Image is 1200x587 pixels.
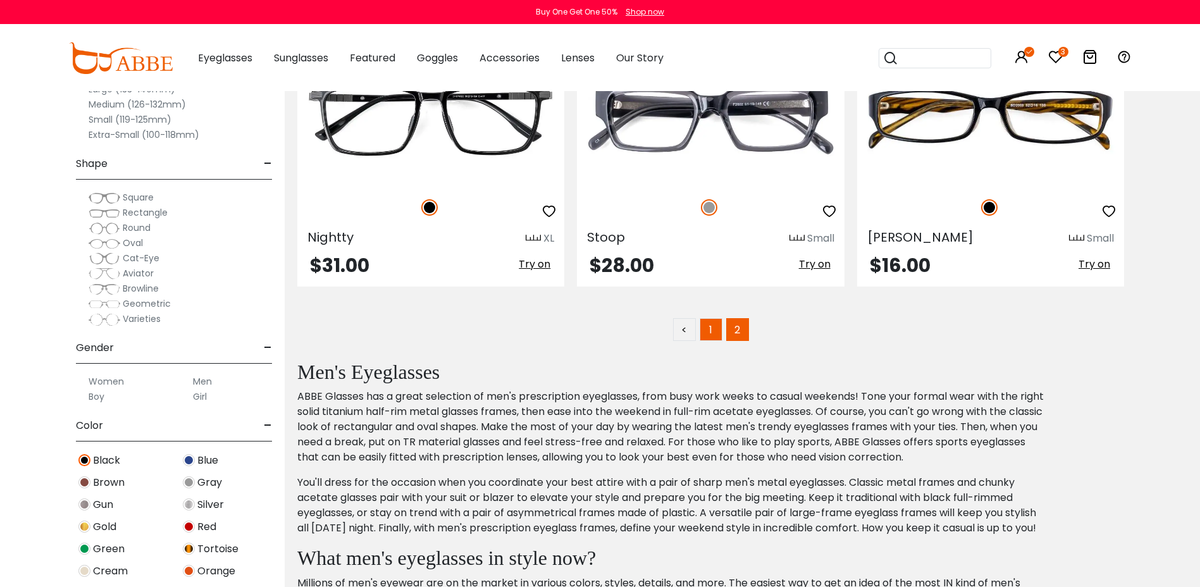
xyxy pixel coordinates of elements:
[76,333,114,363] span: Gender
[93,564,128,579] span: Cream
[89,127,199,142] label: Extra-Small (100-118mm)
[310,252,369,279] span: $31.00
[590,252,654,279] span: $28.00
[1087,231,1114,246] div: Small
[417,51,458,65] span: Goggles
[350,51,395,65] span: Featured
[89,298,120,311] img: Geometric.png
[183,565,195,577] img: Orange
[93,453,120,468] span: Black
[76,411,103,441] span: Color
[89,283,120,295] img: Browline.png
[183,454,195,466] img: Blue
[78,454,90,466] img: Black
[807,231,834,246] div: Small
[197,453,218,468] span: Blue
[297,389,1048,465] p: ABBE Glasses has a great selection of men's prescription eyeglasses, from busy work weeks to casu...
[198,51,252,65] span: Eyeglasses
[561,51,595,65] span: Lenses
[89,112,171,127] label: Small (119-125mm)
[78,543,90,555] img: Green
[78,565,90,577] img: Cream
[1069,234,1084,244] img: size ruler
[123,206,168,219] span: Rectangle
[1079,257,1110,271] span: Try on
[93,541,125,557] span: Green
[479,51,540,65] span: Accessories
[89,222,120,235] img: Round.png
[857,52,1124,185] img: Black Midge - Acetate ,Universal Bridge Fit
[123,221,151,234] span: Round
[193,389,207,404] label: Girl
[89,268,120,280] img: Aviator.png
[89,252,120,265] img: Cat-Eye.png
[673,318,696,341] a: <
[616,51,664,65] span: Our Story
[69,42,173,74] img: abbeglasses.com
[981,199,998,216] img: Black
[89,97,186,112] label: Medium (126-132mm)
[197,475,222,490] span: Gray
[193,374,212,389] label: Men
[93,497,113,512] span: Gun
[123,237,143,249] span: Oval
[619,6,664,17] a: Shop now
[123,252,159,264] span: Cat-Eye
[870,252,931,279] span: $16.00
[421,199,438,216] img: Black
[123,191,154,204] span: Square
[1058,47,1068,57] i: 3
[297,475,1048,536] p: You'll dress for the occasion when you coordinate your best attire with a pair of sharp men's met...
[1048,52,1063,66] a: 3
[78,521,90,533] img: Gold
[78,498,90,510] img: Gun
[1075,256,1114,273] button: Try on
[183,543,195,555] img: Tortoise
[789,234,805,244] img: size ruler
[78,476,90,488] img: Brown
[526,234,541,244] img: size ruler
[197,541,238,557] span: Tortoise
[297,546,1048,570] h2: What men's eyeglasses in style now?
[89,374,124,389] label: Women
[264,333,272,363] span: -
[799,257,831,271] span: Try on
[577,52,844,185] img: Gray Stoop - Acetate ,Universal Bridge Fit
[626,6,664,18] div: Shop now
[264,149,272,179] span: -
[274,51,328,65] span: Sunglasses
[307,228,354,246] span: Nightty
[587,228,625,246] span: Stoop
[123,282,159,295] span: Browline
[297,52,564,185] img: Black Nightty - Titanium,TR ,Universal Bridge Fit
[867,228,974,246] span: [PERSON_NAME]
[123,297,171,310] span: Geometric
[197,519,216,534] span: Red
[89,192,120,204] img: Square.png
[297,360,1048,384] h2: Men's Eyeglasses
[183,498,195,510] img: Silver
[264,411,272,441] span: -
[183,521,195,533] img: Red
[197,497,224,512] span: Silver
[123,267,154,280] span: Aviator
[123,312,161,325] span: Varieties
[536,6,617,18] div: Buy One Get One 50%
[93,475,125,490] span: Brown
[89,313,120,326] img: Varieties.png
[701,199,717,216] img: Gray
[89,207,120,219] img: Rectangle.png
[795,256,834,273] button: Try on
[543,231,554,246] div: XL
[89,237,120,250] img: Oval.png
[183,476,195,488] img: Gray
[76,149,108,179] span: Shape
[515,256,554,273] button: Try on
[89,389,104,404] label: Boy
[519,257,550,271] span: Try on
[726,318,749,341] span: 2
[93,519,116,534] span: Gold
